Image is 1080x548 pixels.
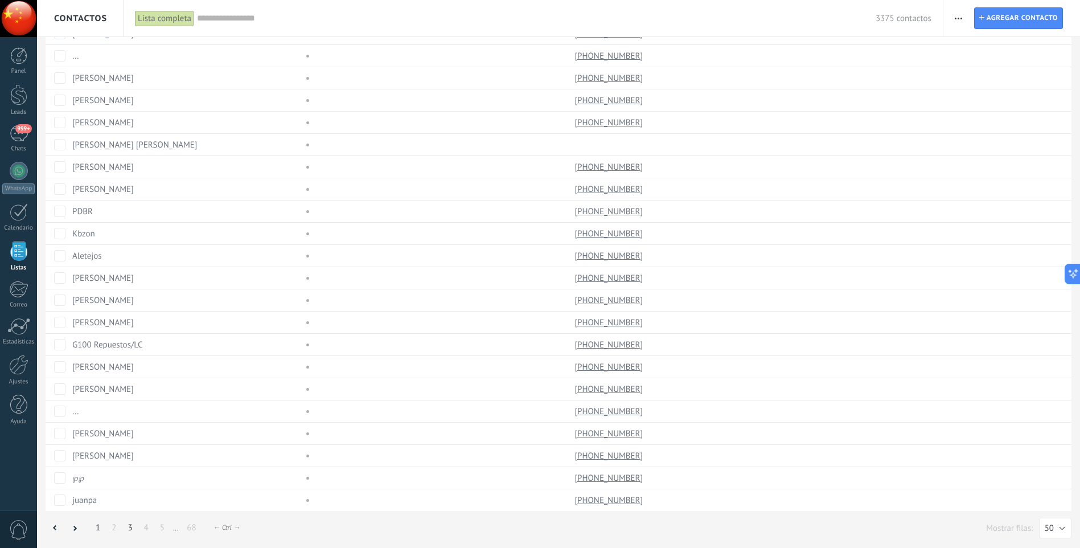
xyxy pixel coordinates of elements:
a: [PHONE_NUMBER] [575,473,646,483]
a: [PHONE_NUMBER] [575,317,646,328]
div: Ayuda [2,418,35,426]
a: [PHONE_NUMBER] [575,206,646,216]
a: [PHONE_NUMBER] [575,73,646,83]
div: ← Ctrl → [213,524,240,532]
p: Mostrar filas: [986,523,1033,534]
a: [PHONE_NUMBER] [575,295,646,305]
a: [PERSON_NAME] [72,317,134,328]
a: [PERSON_NAME] [72,73,134,84]
a: 1 [90,517,106,539]
a: Agregar contacto [974,7,1063,29]
a: 68 [181,517,202,539]
button: Más [950,7,967,29]
div: Calendario [2,224,35,232]
a: [PERSON_NAME] [72,95,134,106]
div: WhatsApp [2,183,35,194]
div: Lista completa [135,10,194,27]
div: Chats [2,145,35,153]
a: [PERSON_NAME] [72,184,134,195]
a: [PERSON_NAME] [72,451,134,461]
div: Estadísticas [2,338,35,346]
div: Ajustes [2,378,35,386]
div: Panel [2,68,35,75]
a: [PHONE_NUMBER] [575,340,646,350]
button: 50 [1039,518,1071,538]
a: [PERSON_NAME] [72,162,134,173]
a: ... [72,406,79,417]
a: ℘℘ [72,473,84,484]
a: [PERSON_NAME] [72,117,134,128]
a: 2 [106,517,122,539]
a: [PHONE_NUMBER] [575,251,646,261]
div: Correo [2,301,35,309]
a: PDBR [72,206,93,217]
a: [PERSON_NAME] [PERSON_NAME] [72,140,197,150]
div: Leads [2,109,35,116]
a: [PHONE_NUMBER] [575,451,646,461]
a: [PHONE_NUMBER] [575,428,646,439]
span: 999+ [15,124,31,133]
a: [PERSON_NAME] [72,295,134,306]
a: 5 [154,517,170,539]
a: [PHONE_NUMBER] [575,273,646,283]
span: Contactos [54,13,107,24]
a: [PERSON_NAME] [72,362,134,373]
a: G100 Repuestos/LC [72,340,143,350]
a: [PHONE_NUMBER] [575,495,646,505]
a: [PHONE_NUMBER] [575,228,646,239]
a: [PHONE_NUMBER] [575,184,646,194]
a: [PHONE_NUMBER] [575,384,646,394]
span: Agregar contacto [987,8,1058,28]
a: 3 [122,517,138,539]
a: Aletejos [72,251,102,261]
a: [PHONE_NUMBER] [575,51,646,61]
a: [PHONE_NUMBER] [575,28,646,39]
span: 3375 contactos [876,13,931,24]
a: [PERSON_NAME] [72,384,134,395]
a: [PHONE_NUMBER] [575,362,646,372]
a: [PHONE_NUMBER] [575,406,646,416]
a: Kbzon [72,228,95,239]
a: [PERSON_NAME] [72,428,134,439]
a: [PHONE_NUMBER] [575,117,646,128]
a: juanpa [72,495,97,506]
div: Listas [2,264,35,272]
a: ... [72,51,79,62]
a: 4 [138,517,154,539]
a: [PHONE_NUMBER] [575,162,646,172]
a: [PERSON_NAME] [72,273,134,284]
span: ... [173,524,178,533]
span: 50 [1045,523,1054,534]
a: [PHONE_NUMBER] [575,95,646,105]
